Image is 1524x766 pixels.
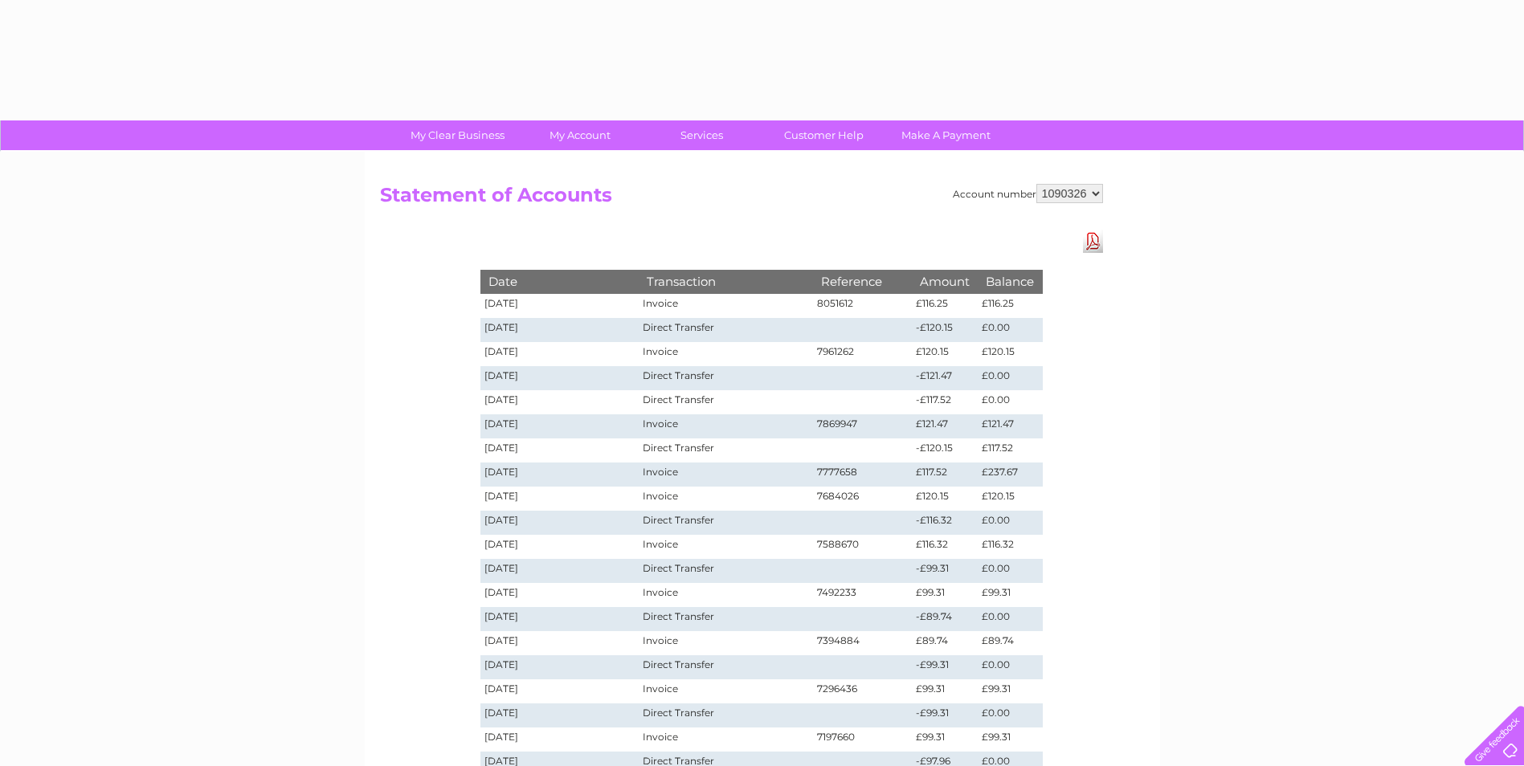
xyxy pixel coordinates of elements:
[912,727,978,752] td: £99.31
[813,294,913,318] td: 8051612
[639,390,812,414] td: Direct Transfer
[1083,230,1103,253] a: Download Pdf
[480,655,639,679] td: [DATE]
[639,583,812,607] td: Invoice
[978,559,1042,583] td: £0.00
[480,583,639,607] td: [DATE]
[912,342,978,366] td: £120.15
[480,342,639,366] td: [DATE]
[978,631,1042,655] td: £89.74
[639,487,812,511] td: Invoice
[635,120,768,150] a: Services
[639,462,812,487] td: Invoice
[380,184,1103,214] h2: Statement of Accounts
[639,342,812,366] td: Invoice
[480,607,639,631] td: [DATE]
[978,655,1042,679] td: £0.00
[953,184,1103,203] div: Account number
[639,366,812,390] td: Direct Transfer
[978,462,1042,487] td: £237.67
[978,366,1042,390] td: £0.00
[978,583,1042,607] td: £99.31
[912,631,978,655] td: £89.74
[480,438,639,462] td: [DATE]
[978,414,1042,438] td: £121.47
[912,294,978,318] td: £116.25
[978,511,1042,535] td: £0.00
[480,727,639,752] td: [DATE]
[639,607,812,631] td: Direct Transfer
[912,559,978,583] td: -£99.31
[978,342,1042,366] td: £120.15
[978,727,1042,752] td: £99.31
[639,655,812,679] td: Direct Transfer
[813,535,913,559] td: 7588670
[912,535,978,559] td: £116.32
[813,727,913,752] td: 7197660
[639,535,812,559] td: Invoice
[480,462,639,487] td: [DATE]
[912,511,978,535] td: -£116.32
[480,270,639,293] th: Date
[880,120,1012,150] a: Make A Payment
[813,487,913,511] td: 7684026
[978,535,1042,559] td: £116.32
[912,679,978,703] td: £99.31
[639,631,812,655] td: Invoice
[639,414,812,438] td: Invoice
[480,631,639,655] td: [DATE]
[480,535,639,559] td: [DATE]
[978,270,1042,293] th: Balance
[912,655,978,679] td: -£99.31
[813,270,913,293] th: Reference
[978,390,1042,414] td: £0.00
[639,727,812,752] td: Invoice
[912,270,978,293] th: Amount
[813,583,913,607] td: 7492233
[912,583,978,607] td: £99.31
[480,511,639,535] td: [DATE]
[813,462,913,487] td: 7777658
[813,679,913,703] td: 7296436
[978,294,1042,318] td: £116.25
[480,487,639,511] td: [DATE]
[978,607,1042,631] td: £0.00
[978,318,1042,342] td: £0.00
[912,390,978,414] td: -£117.52
[912,487,978,511] td: £120.15
[639,318,812,342] td: Direct Transfer
[978,703,1042,727] td: £0.00
[639,703,812,727] td: Direct Transfer
[391,120,524,150] a: My Clear Business
[480,703,639,727] td: [DATE]
[639,511,812,535] td: Direct Transfer
[978,487,1042,511] td: £120.15
[912,318,978,342] td: -£120.15
[978,679,1042,703] td: £99.31
[480,318,639,342] td: [DATE]
[639,294,812,318] td: Invoice
[480,366,639,390] td: [DATE]
[912,703,978,727] td: -£99.31
[639,270,812,293] th: Transaction
[513,120,646,150] a: My Account
[758,120,890,150] a: Customer Help
[813,414,913,438] td: 7869947
[480,559,639,583] td: [DATE]
[639,559,812,583] td: Direct Transfer
[813,631,913,655] td: 7394884
[912,366,978,390] td: -£121.47
[912,462,978,487] td: £117.52
[480,414,639,438] td: [DATE]
[480,679,639,703] td: [DATE]
[639,438,812,462] td: Direct Transfer
[912,438,978,462] td: -£120.15
[912,607,978,631] td: -£89.74
[480,390,639,414] td: [DATE]
[978,438,1042,462] td: £117.52
[813,342,913,366] td: 7961262
[480,294,639,318] td: [DATE]
[639,679,812,703] td: Invoice
[912,414,978,438] td: £121.47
